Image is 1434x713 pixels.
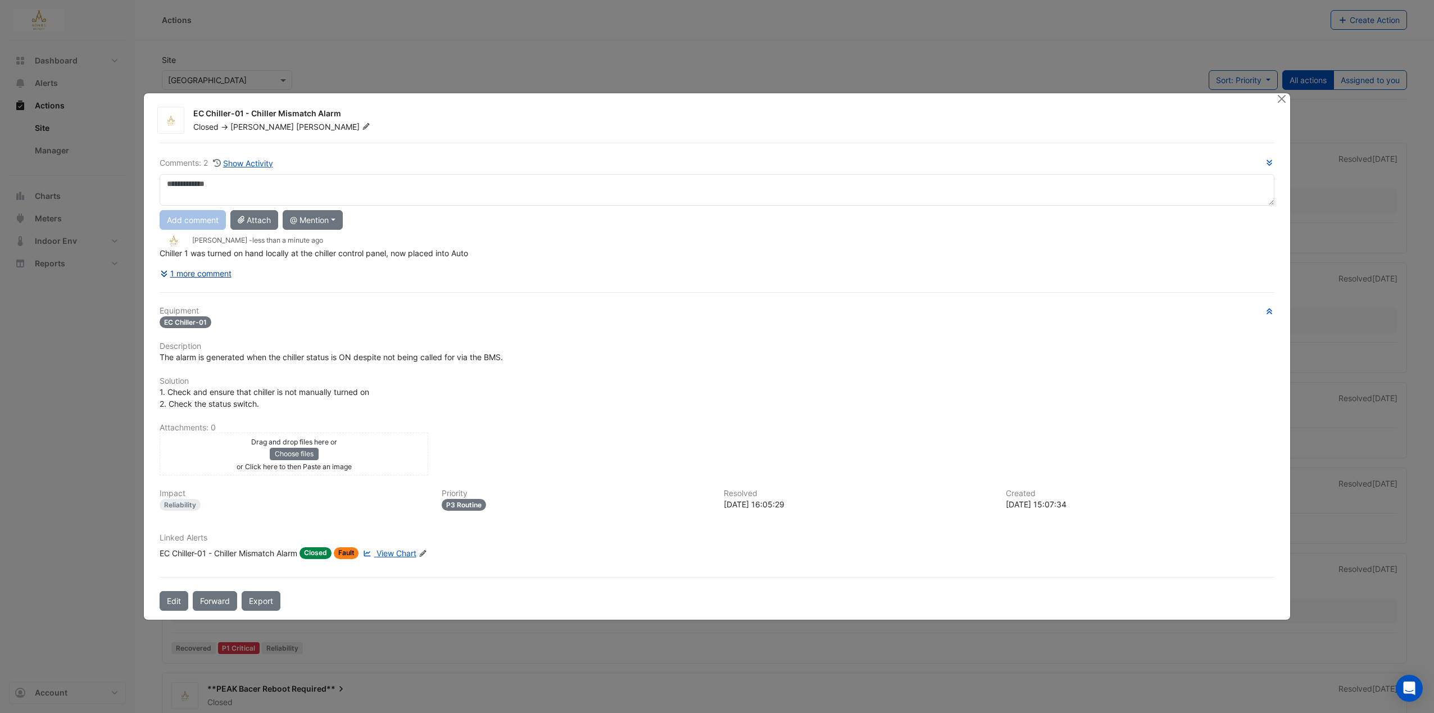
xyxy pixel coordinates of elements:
[361,547,416,559] a: View Chart
[160,342,1274,351] h6: Description
[160,533,1274,543] h6: Linked Alerts
[230,122,294,131] span: [PERSON_NAME]
[158,115,184,126] img: Adare Manor
[299,547,332,559] span: Closed
[237,462,352,471] small: or Click here to then Paste an image
[160,423,1274,433] h6: Attachments: 0
[270,448,319,460] button: Choose files
[160,316,211,328] span: EC Chiller-01
[242,591,280,611] a: Export
[193,591,237,611] button: Forward
[1006,489,1274,498] h6: Created
[376,548,416,558] span: View Chart
[160,499,201,511] div: Reliability
[160,264,232,283] button: 1 more comment
[296,121,373,133] span: [PERSON_NAME]
[221,122,228,131] span: ->
[724,489,992,498] h6: Resolved
[160,306,1274,316] h6: Equipment
[160,387,369,408] span: 1. Check and ensure that chiller is not manually turned on 2. Check the status switch.
[251,438,337,446] small: Drag and drop files here or
[160,547,297,559] div: EC Chiller-01 - Chiller Mismatch Alarm
[192,235,323,246] small: [PERSON_NAME] -
[442,499,486,511] div: P3 Routine
[193,108,1263,121] div: EC Chiller-01 - Chiller Mismatch Alarm
[160,489,428,498] h6: Impact
[160,248,468,258] span: Chiller 1 was turned on hand locally at the chiller control panel, now placed into Auto
[160,352,503,362] span: The alarm is generated when the chiller status is ON despite not being called for via the BMS.
[212,157,274,170] button: Show Activity
[230,210,278,230] button: Attach
[160,157,274,170] div: Comments: 2
[160,591,188,611] button: Edit
[334,547,359,559] span: Fault
[160,235,188,247] img: Adare Manor
[160,376,1274,386] h6: Solution
[193,122,219,131] span: Closed
[1006,498,1274,510] div: [DATE] 15:07:34
[442,489,710,498] h6: Priority
[283,210,343,230] button: @ Mention
[1276,93,1288,105] button: Close
[419,549,427,558] fa-icon: Edit Linked Alerts
[724,498,992,510] div: [DATE] 16:05:29
[1396,675,1423,702] div: Open Intercom Messenger
[252,236,323,244] span: 2025-08-25 16:05:12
